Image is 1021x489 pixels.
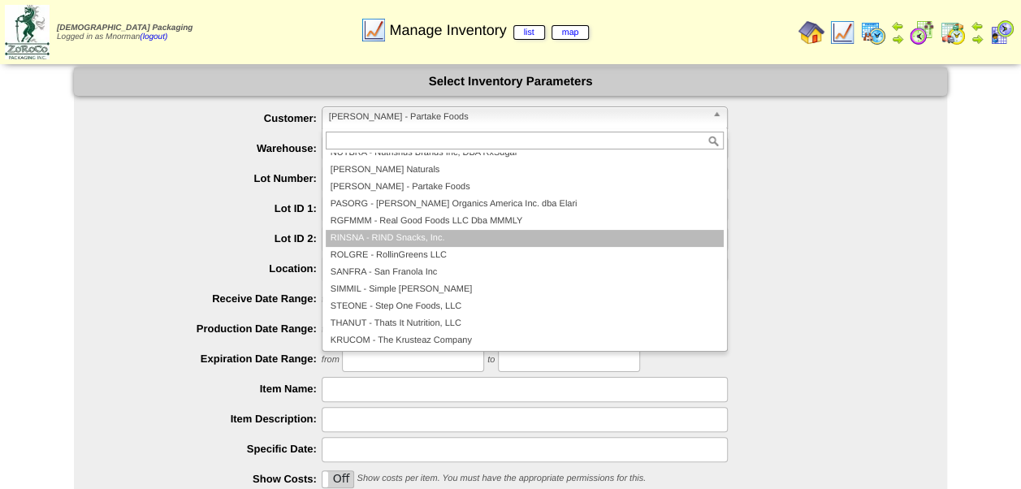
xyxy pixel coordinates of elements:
label: Show Costs: [106,473,322,485]
label: Location: [106,262,322,275]
img: calendarblend.gif [909,19,935,45]
li: KRUCOM - The Krusteaz Company [326,332,724,349]
div: Select Inventory Parameters [74,67,947,96]
li: STEONE - Step One Foods, LLC [326,298,724,315]
img: line_graph.gif [361,17,387,43]
div: OnOff [322,470,354,488]
img: zoroco-logo-small.webp [5,5,50,59]
li: RGFMMM - Real Good Foods LLC Dba MMMLY [326,213,724,230]
span: Manage Inventory [389,22,589,39]
label: Lot ID 1: [106,202,322,214]
li: PASORG - [PERSON_NAME] Organics America Inc. dba Elari [326,196,724,213]
span: Show costs per item. You must have the appropriate permissions for this. [357,474,646,483]
label: Customer: [106,112,322,124]
label: Receive Date Range: [106,292,322,305]
img: calendarcustomer.gif [989,19,1015,45]
span: [PERSON_NAME] - Partake Foods [329,107,706,127]
img: arrowleft.gif [971,19,984,32]
span: Logged in as Mnorman [57,24,193,41]
label: Off [322,471,353,487]
li: NUTBRA - Nutrishus Brands Inc, DBA RxSugar [326,145,724,162]
li: [PERSON_NAME] - Partake Foods [326,179,724,196]
img: arrowright.gif [971,32,984,45]
img: calendarinout.gif [940,19,966,45]
a: map [552,25,590,40]
span: from [322,355,340,365]
img: calendarprod.gif [860,19,886,45]
label: Warehouse: [106,142,322,154]
span: [DEMOGRAPHIC_DATA] Packaging [57,24,193,32]
label: Specific Date: [106,443,322,455]
li: SIMMIL - Simple [PERSON_NAME] [326,281,724,298]
li: SANFRA - San Franola Inc [326,264,724,281]
img: arrowright.gif [891,32,904,45]
li: ROLGRE - RollinGreens LLC [326,247,724,264]
a: list [513,25,545,40]
img: arrowleft.gif [891,19,904,32]
a: (logout) [140,32,167,41]
li: RINSNA - RIND Snacks, Inc. [326,230,724,247]
label: Expiration Date Range: [106,353,322,365]
li: [PERSON_NAME] Naturals [326,162,724,179]
label: Lot ID 2: [106,232,322,244]
label: Lot Number: [106,172,322,184]
label: Item Name: [106,383,322,395]
label: Production Date Range: [106,322,322,335]
label: Item Description: [106,413,322,425]
img: line_graph.gif [829,19,855,45]
li: THANUT - Thats It Nutrition, LLC [326,315,724,332]
span: to [487,355,495,365]
img: home.gif [798,19,824,45]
